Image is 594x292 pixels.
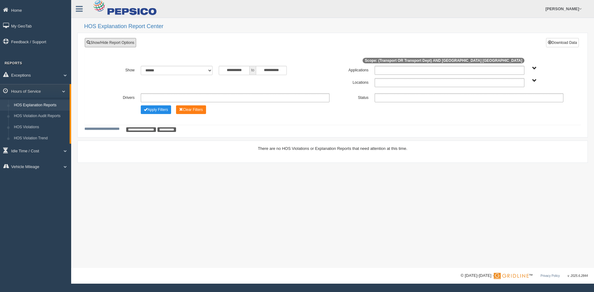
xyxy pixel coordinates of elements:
a: HOS Violation Audit Reports [11,111,70,122]
span: v. 2025.6.2844 [568,274,588,277]
div: © [DATE]-[DATE] - ™ [461,273,588,279]
a: HOS Violation Trend [11,133,70,144]
a: Show/Hide Report Options [85,38,136,47]
button: Download Data [546,38,579,47]
a: Privacy Policy [540,274,560,277]
label: Drivers [99,93,138,101]
h2: HOS Explanation Report Center [84,23,588,30]
label: Applications [333,66,372,73]
a: HOS Explanation Reports [11,100,70,111]
a: HOS Violations [11,122,70,133]
div: There are no HOS Violations or Explanation Reports that need attention at this time. [84,146,581,151]
label: Show [99,66,138,73]
button: Change Filter Options [176,105,206,114]
img: Gridline [494,273,529,279]
label: Locations [333,78,372,86]
button: Change Filter Options [141,105,171,114]
span: to [250,66,256,75]
span: Scope: (Transport OR Transport Dept) AND [GEOGRAPHIC_DATA] [GEOGRAPHIC_DATA] [363,58,524,63]
label: Status [333,93,372,101]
